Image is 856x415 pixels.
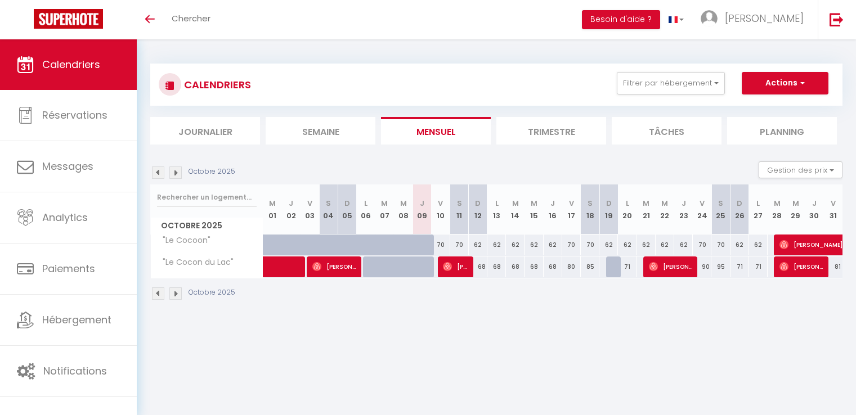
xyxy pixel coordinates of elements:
div: 95 [711,256,730,277]
abbr: M [661,198,668,209]
img: ... [701,10,718,27]
th: 15 [525,184,543,234]
span: Calendriers [42,57,100,71]
div: 62 [469,234,487,255]
span: Analytics [42,210,88,224]
abbr: M [381,198,388,209]
li: Mensuel [381,117,491,145]
abbr: J [289,198,293,209]
abbr: J [682,198,686,209]
div: 81 [824,256,842,277]
th: 13 [487,184,506,234]
div: 62 [544,234,562,255]
button: Filtrer par hébergement [617,72,725,94]
span: Paiements [42,261,95,276]
th: 06 [357,184,375,234]
button: Besoin d'aide ? [582,10,660,29]
abbr: V [700,198,705,209]
abbr: J [420,198,424,209]
div: 68 [525,256,543,277]
span: [PERSON_NAME] [312,256,357,277]
th: 22 [656,184,674,234]
span: Chercher [172,12,210,24]
abbr: D [737,198,742,209]
th: 29 [786,184,805,234]
th: 08 [394,184,413,234]
li: Tâches [612,117,721,145]
th: 14 [506,184,525,234]
abbr: M [269,198,276,209]
div: 62 [656,234,674,255]
button: Actions [742,72,828,94]
abbr: J [812,198,817,209]
th: 07 [375,184,394,234]
div: 62 [730,234,749,255]
abbr: S [588,198,593,209]
span: "Le Cocon du Lac" [153,256,236,269]
abbr: D [475,198,481,209]
th: 28 [768,184,786,234]
div: 90 [693,256,711,277]
th: 18 [581,184,599,234]
abbr: M [531,198,537,209]
th: 20 [618,184,637,234]
div: 68 [487,256,506,277]
abbr: M [512,198,519,209]
li: Journalier [150,117,260,145]
div: 71 [749,256,768,277]
p: Octobre 2025 [189,166,235,177]
div: 70 [562,234,581,255]
span: Hébergement [42,313,111,327]
abbr: V [831,198,836,209]
span: Octobre 2025 [151,218,263,234]
th: 17 [562,184,581,234]
abbr: L [626,198,629,209]
abbr: S [718,198,723,209]
th: 16 [544,184,562,234]
div: 62 [637,234,656,255]
div: 70 [693,234,711,255]
button: Gestion des prix [759,161,842,178]
span: "Le Cocoon" [153,234,213,247]
li: Planning [727,117,837,145]
abbr: L [495,198,499,209]
span: [PERSON_NAME] [649,256,693,277]
th: 25 [711,184,730,234]
th: 31 [824,184,842,234]
div: 62 [599,234,618,255]
th: 19 [599,184,618,234]
abbr: L [756,198,760,209]
div: 68 [469,256,487,277]
abbr: J [550,198,555,209]
abbr: S [457,198,462,209]
th: 30 [805,184,823,234]
div: 62 [618,234,637,255]
abbr: M [643,198,649,209]
span: [PERSON_NAME] [779,256,824,277]
th: 04 [319,184,338,234]
abbr: L [364,198,368,209]
th: 21 [637,184,656,234]
div: 70 [450,234,469,255]
th: 10 [431,184,450,234]
span: Réservations [42,108,107,122]
abbr: S [326,198,331,209]
span: Messages [42,159,93,173]
div: 70 [581,234,599,255]
abbr: D [606,198,612,209]
div: 68 [544,256,562,277]
p: Octobre 2025 [189,287,235,298]
th: 05 [338,184,356,234]
span: Notifications [43,364,107,378]
div: 70 [431,234,450,255]
th: 02 [282,184,301,234]
abbr: M [774,198,781,209]
h3: CALENDRIERS [181,72,251,97]
span: [PERSON_NAME] [443,256,468,277]
th: 26 [730,184,749,234]
th: 11 [450,184,469,234]
div: 71 [618,256,637,277]
li: Semaine [266,117,375,145]
div: 80 [562,256,581,277]
div: 62 [506,234,525,255]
